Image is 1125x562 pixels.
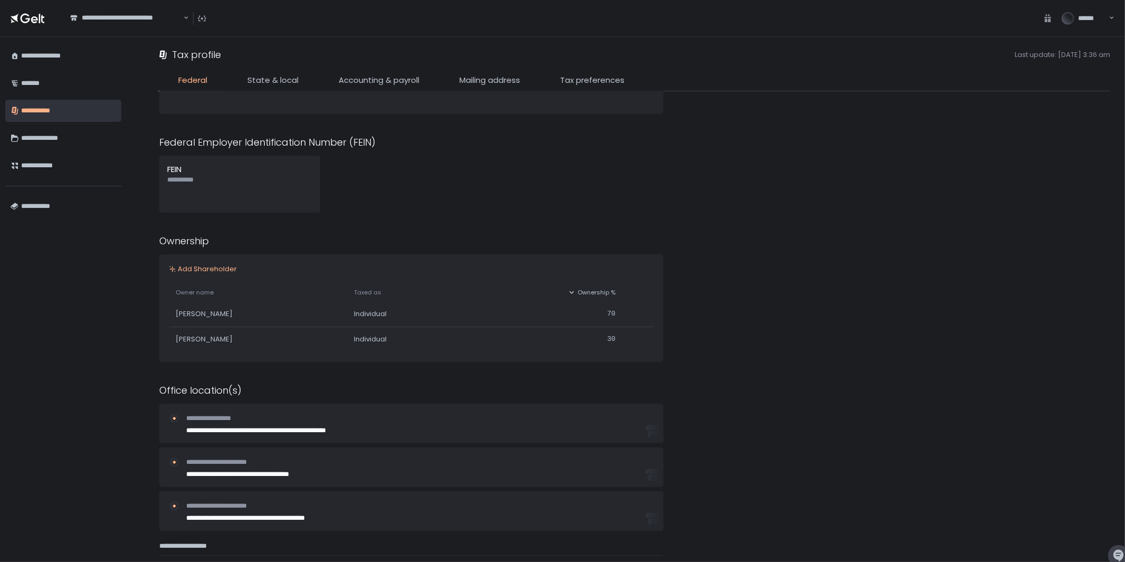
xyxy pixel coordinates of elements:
[247,74,299,87] span: State & local
[354,309,457,319] div: Individual
[159,234,664,248] div: Ownership
[63,7,189,29] div: Search for option
[578,289,616,297] span: Ownership %
[354,289,381,297] span: Taxed as
[225,50,1110,60] span: Last update: [DATE] 3:36 am
[176,289,214,297] span: Owner name
[354,335,457,344] div: Individual
[470,335,616,344] div: 30
[169,264,237,274] button: Add Shareholder
[182,13,182,23] input: Search for option
[159,254,664,362] button: Add ShareholderOwner nameTaxed asOwnership %[PERSON_NAME]Individual70[PERSON_NAME]Individual30
[176,309,341,319] div: [PERSON_NAME]
[339,74,419,87] span: Accounting & payroll
[159,135,664,149] div: Federal Employer Identification Number (FEIN)
[172,47,221,62] h1: Tax profile
[560,74,624,87] span: Tax preferences
[159,383,664,397] div: Office location(s)
[470,309,616,319] div: 70
[178,74,207,87] span: Federal
[176,335,341,344] div: [PERSON_NAME]
[459,74,520,87] span: Mailing address
[167,164,181,175] span: FEIN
